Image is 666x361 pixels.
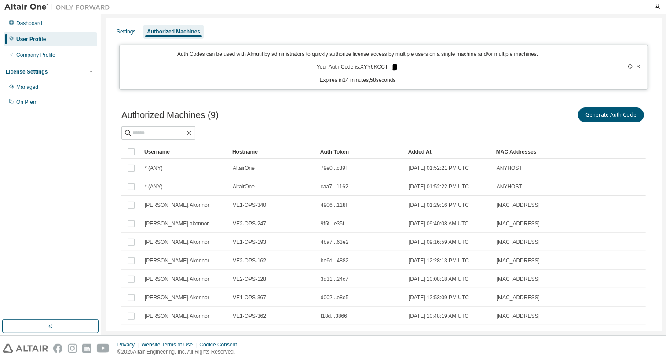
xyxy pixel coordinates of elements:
[409,313,469,320] span: [DATE] 10:48:19 AM UTC
[321,165,347,172] span: 79e0...c39f
[497,294,540,301] span: [MAC_ADDRESS]
[409,165,469,172] span: [DATE] 01:52:21 PM UTC
[125,51,591,58] p: Auth Codes can be used with Almutil by administrators to quickly authorize license access by mult...
[145,183,163,190] span: * (ANY)
[121,110,219,120] span: Authorized Machines (9)
[578,107,644,122] button: Generate Auth Code
[233,165,255,172] span: AltairOne
[320,145,401,159] div: Auth Token
[145,202,209,209] span: [PERSON_NAME].Akonnor
[68,344,77,353] img: instagram.svg
[145,257,209,264] span: [PERSON_NAME].Akonnor
[145,276,209,283] span: [PERSON_NAME].Akonnor
[497,220,540,227] span: [MAC_ADDRESS]
[82,344,91,353] img: linkedin.svg
[233,294,266,301] span: VE1-OPS-367
[147,28,200,35] div: Authorized Machines
[321,294,348,301] span: d002...e8e5
[117,28,135,35] div: Settings
[16,52,55,59] div: Company Profile
[409,183,469,190] span: [DATE] 01:52:22 PM UTC
[6,68,48,75] div: License Settings
[233,239,266,246] span: VE1-OPS-193
[117,341,141,348] div: Privacy
[16,84,38,91] div: Managed
[321,183,348,190] span: caa7...1162
[117,348,242,356] p: © 2025 Altair Engineering, Inc. All Rights Reserved.
[145,294,209,301] span: [PERSON_NAME].Akonnor
[497,239,540,246] span: [MAC_ADDRESS]
[497,202,540,209] span: [MAC_ADDRESS]
[144,145,225,159] div: Username
[321,313,347,320] span: f18d...3866
[199,341,242,348] div: Cookie Consent
[409,257,469,264] span: [DATE] 12:28:13 PM UTC
[233,257,266,264] span: VE2-OPS-162
[16,20,42,27] div: Dashboard
[321,202,347,209] span: 4906...118f
[97,344,110,353] img: youtube.svg
[4,3,114,11] img: Altair One
[233,220,266,227] span: VE2-OPS-247
[409,202,469,209] span: [DATE] 01:29:16 PM UTC
[409,220,469,227] span: [DATE] 09:40:08 AM UTC
[321,239,348,246] span: 4ba7...63e2
[16,36,46,43] div: User Profile
[3,344,48,353] img: altair_logo.svg
[497,183,522,190] span: ANYHOST
[145,165,163,172] span: * (ANY)
[409,239,469,246] span: [DATE] 09:16:59 AM UTC
[496,145,549,159] div: MAC Addresses
[125,77,591,84] p: Expires in 14 minutes, 58 seconds
[497,257,540,264] span: [MAC_ADDRESS]
[233,313,266,320] span: VE1-OPS-362
[409,276,469,283] span: [DATE] 10:08:18 AM UTC
[321,276,348,283] span: 3d31...24c7
[232,145,313,159] div: Hostname
[141,341,199,348] div: Website Terms of Use
[321,257,348,264] span: be6d...4882
[16,99,37,106] div: On Prem
[145,220,209,227] span: [PERSON_NAME].akonnor
[233,183,255,190] span: AltairOne
[53,344,62,353] img: facebook.svg
[497,165,522,172] span: ANYHOST
[409,294,469,301] span: [DATE] 12:53:09 PM UTC
[408,145,489,159] div: Added At
[233,276,266,283] span: VE2-OPS-128
[145,239,209,246] span: [PERSON_NAME].Akonnor
[497,313,540,320] span: [MAC_ADDRESS]
[317,63,399,71] p: Your Auth Code is: XYY6KCCT
[497,276,540,283] span: [MAC_ADDRESS]
[233,202,266,209] span: VE1-OPS-340
[145,313,209,320] span: [PERSON_NAME].Akonnor
[321,220,344,227] span: 9f5f...e35f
